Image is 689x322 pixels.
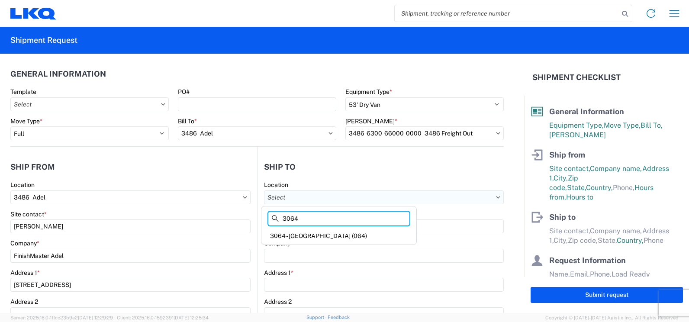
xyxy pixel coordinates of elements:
[10,117,42,125] label: Move Type
[617,236,644,245] span: Country,
[554,236,568,245] span: City,
[395,5,619,22] input: Shipment, tracking or reference number
[10,70,106,78] h2: General Information
[345,117,397,125] label: [PERSON_NAME]
[10,315,113,320] span: Server: 2025.16.0-1ffcc23b9e2
[10,88,36,96] label: Template
[549,164,590,173] span: Site contact,
[570,270,590,278] span: Email,
[549,131,606,139] span: [PERSON_NAME]
[598,236,617,245] span: State,
[590,270,612,278] span: Phone,
[178,126,336,140] input: Select
[264,298,292,306] label: Address 2
[10,190,251,204] input: Select
[590,164,642,173] span: Company name,
[554,174,568,182] span: City,
[10,269,40,277] label: Address 1
[566,193,593,201] span: Hours to
[10,35,77,45] h2: Shipment Request
[549,227,590,235] span: Site contact,
[10,97,169,111] input: Select
[549,107,624,116] span: General Information
[263,229,415,243] div: 3064 - [GEOGRAPHIC_DATA] (064)
[264,181,288,189] label: Location
[345,88,392,96] label: Equipment Type
[178,88,190,96] label: PO#
[549,150,585,159] span: Ship from
[345,126,504,140] input: Select
[306,315,328,320] a: Support
[568,236,598,245] span: Zip code,
[264,163,296,171] h2: Ship to
[567,184,586,192] span: State,
[264,190,504,204] input: Select
[549,256,626,265] span: Request Information
[549,121,604,129] span: Equipment Type,
[264,269,293,277] label: Address 1
[78,315,113,320] span: [DATE] 12:29:29
[613,184,634,192] span: Phone,
[549,213,576,222] span: Ship to
[10,181,35,189] label: Location
[590,227,642,235] span: Company name,
[545,314,679,322] span: Copyright © [DATE]-[DATE] Agistix Inc., All Rights Reserved
[531,287,683,303] button: Submit request
[10,210,47,218] label: Site contact
[604,121,641,129] span: Move Type,
[532,72,621,83] h2: Shipment Checklist
[586,184,613,192] span: Country,
[10,298,38,306] label: Address 2
[549,270,570,278] span: Name,
[10,239,39,247] label: Company
[10,163,55,171] h2: Ship from
[178,117,197,125] label: Bill To
[174,315,209,320] span: [DATE] 12:25:34
[117,315,209,320] span: Client: 2025.16.0-1592391
[641,121,663,129] span: Bill To,
[644,236,663,245] span: Phone
[328,315,350,320] a: Feedback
